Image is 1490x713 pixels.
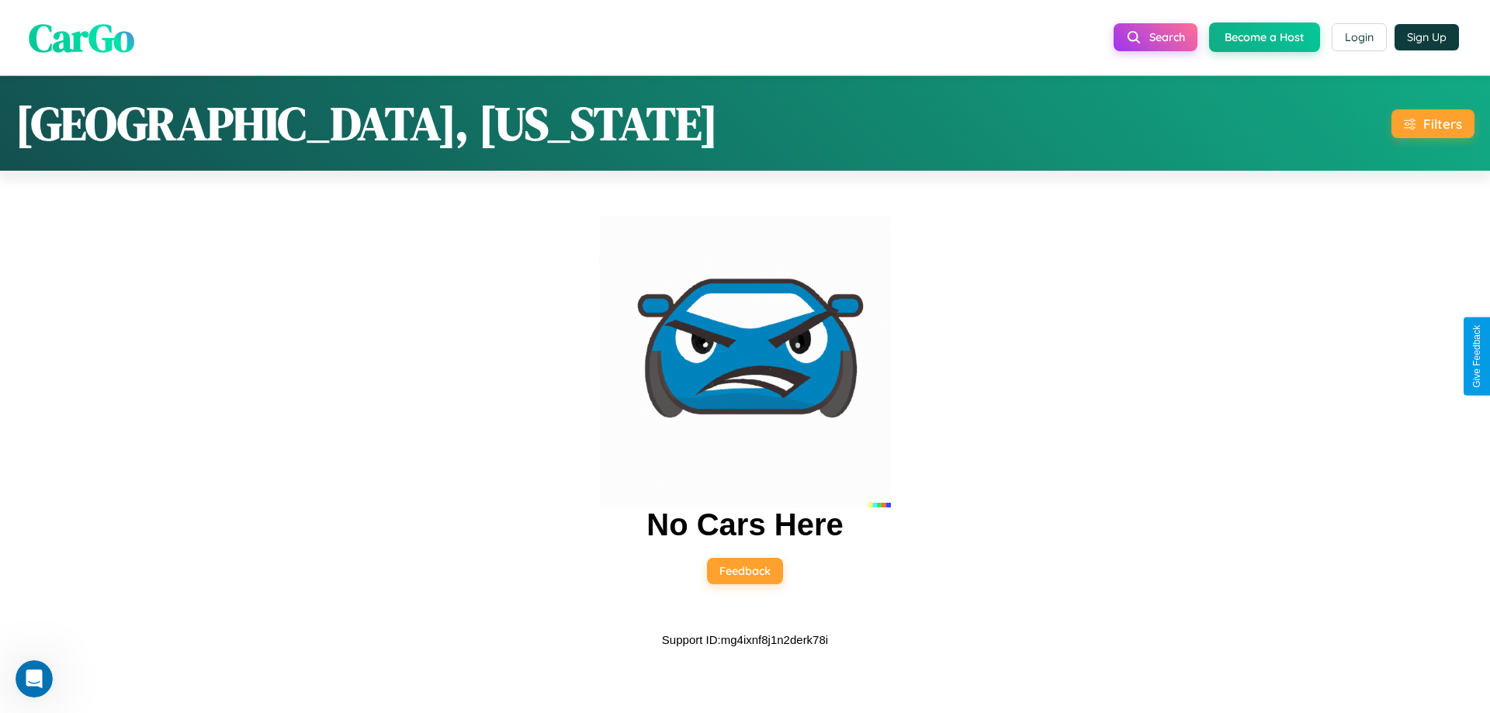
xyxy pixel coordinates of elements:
button: Login [1332,23,1387,51]
div: Filters [1423,116,1462,132]
button: Sign Up [1395,24,1459,50]
button: Search [1114,23,1197,51]
button: Feedback [707,558,783,584]
span: Search [1149,30,1185,44]
img: car [599,216,891,507]
button: Filters [1391,109,1474,138]
iframe: Intercom live chat [16,660,53,697]
button: Become a Host [1209,22,1320,52]
div: Give Feedback [1471,325,1482,388]
span: CarGo [29,10,134,64]
p: Support ID: mg4ixnf8j1n2derk78i [662,629,828,650]
h2: No Cars Here [646,507,843,542]
h1: [GEOGRAPHIC_DATA], [US_STATE] [16,92,718,155]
